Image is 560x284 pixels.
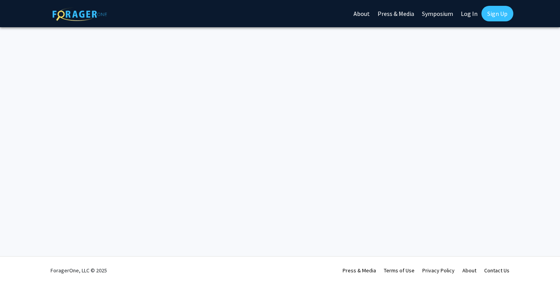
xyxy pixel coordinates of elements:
[51,257,107,284] div: ForagerOne, LLC © 2025
[384,267,415,274] a: Terms of Use
[481,6,513,21] a: Sign Up
[484,267,509,274] a: Contact Us
[343,267,376,274] a: Press & Media
[52,7,107,21] img: ForagerOne Logo
[422,267,455,274] a: Privacy Policy
[462,267,476,274] a: About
